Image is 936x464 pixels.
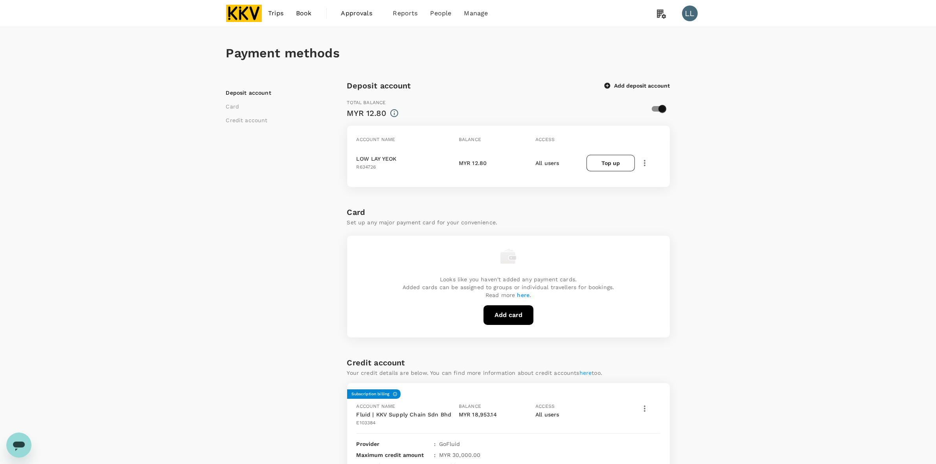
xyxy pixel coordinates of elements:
[403,275,614,299] p: Looks like you haven't added any payment cards. Added cards can be assigned to groups or individu...
[347,218,670,226] p: Set up any major payment card for your convenience.
[347,206,670,218] h6: Card
[535,137,555,142] span: Access
[459,137,481,142] span: Balance
[226,116,324,124] li: Credit account
[517,292,530,298] a: here
[6,433,31,458] iframe: Button to launch messaging window
[459,159,487,167] p: MYR 12.80
[535,160,559,166] span: All users
[439,440,460,448] p: GoFluid
[500,248,516,264] img: empty
[226,46,710,61] h1: Payment methods
[357,411,456,418] p: Fluid | KKV Supply Chain Sdn Bhd
[357,420,376,425] span: E103384
[464,9,488,18] span: Manage
[459,403,481,409] span: Balance
[535,411,559,418] span: All users
[268,9,283,18] span: Trips
[357,137,395,142] span: Account name
[439,451,481,459] p: MYR 30,000.00
[341,9,381,18] span: Approvals
[682,6,698,21] div: LL
[605,82,670,89] button: Add deposit account
[579,370,592,376] a: here
[535,403,555,409] span: Access
[587,155,634,171] button: Top up
[434,451,436,459] span: :
[357,164,376,170] span: R634726
[226,103,324,110] li: Card
[434,440,436,448] span: :
[347,100,386,105] span: Total balance
[296,9,312,18] span: Book
[347,79,411,92] h6: Deposit account
[430,9,452,18] span: People
[226,89,324,97] li: Deposit account
[357,440,431,448] p: Provider
[226,5,262,22] img: KKV Supply Chain Sdn Bhd
[357,451,431,459] p: Maximum credit amount
[352,391,390,397] h6: Subscription billing
[484,305,533,325] button: Add card
[347,356,405,369] h6: Credit account
[393,9,418,18] span: Reports
[347,369,603,377] p: Your credit details are below. You can find more information about credit accounts too.
[357,155,397,163] p: LOW LAY YEOK
[347,107,386,119] div: MYR 12.80
[459,411,532,418] p: MYR 18,953.14
[357,403,395,409] span: Account name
